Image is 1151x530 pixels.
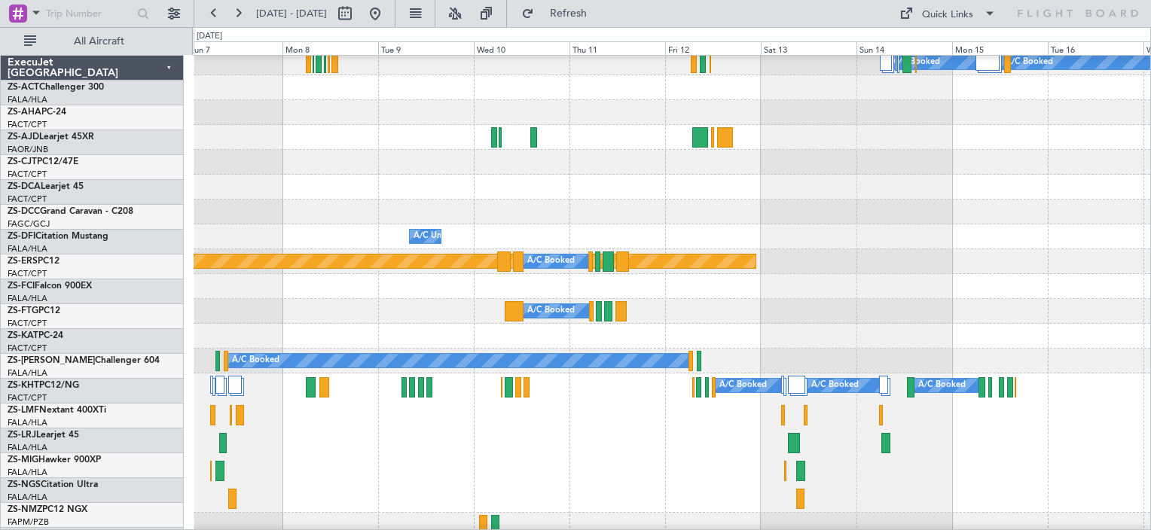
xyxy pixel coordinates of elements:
div: Tue 9 [378,41,474,55]
a: ZS-CJTPC12/47E [8,157,78,166]
div: A/C Booked [719,374,767,397]
a: FALA/HLA [8,293,47,304]
a: FACT/CPT [8,193,47,205]
span: ZS-[PERSON_NAME] [8,356,95,365]
span: ZS-FCI [8,282,35,291]
span: ZS-DCA [8,182,41,191]
span: ZS-MIG [8,455,38,465]
div: A/C Booked [1006,51,1053,74]
button: All Aircraft [17,29,163,53]
span: ZS-NMZ [8,505,42,514]
a: ZS-LRJLearjet 45 [8,431,79,440]
a: FACT/CPT [8,318,47,329]
span: All Aircraft [39,36,159,47]
span: Refresh [537,8,600,19]
button: Quick Links [892,2,1003,26]
a: ZS-DCCGrand Caravan - C208 [8,207,133,216]
div: Thu 11 [569,41,665,55]
a: FALA/HLA [8,417,47,428]
a: ZS-AJDLearjet 45XR [8,132,94,142]
span: ZS-LMF [8,406,39,415]
a: FALA/HLA [8,467,47,478]
a: FALA/HLA [8,492,47,503]
a: FALA/HLA [8,442,47,453]
span: ZS-FTG [8,306,38,315]
a: ZS-MIGHawker 900XP [8,455,101,465]
a: FAPM/PZB [8,516,49,528]
div: A/C Booked [527,300,575,322]
a: ZS-ERSPC12 [8,257,60,266]
a: ZS-ACTChallenger 300 [8,83,104,92]
a: FACT/CPT [8,392,47,404]
div: Tue 16 [1048,41,1143,55]
a: ZS-LMFNextant 400XTi [8,406,106,415]
span: ZS-CJT [8,157,37,166]
span: ZS-DCC [8,207,40,216]
a: ZS-DCALearjet 45 [8,182,84,191]
a: FALA/HLA [8,243,47,254]
div: A/C Booked [232,349,279,372]
a: FALA/HLA [8,94,47,105]
a: ZS-KHTPC12/NG [8,381,79,390]
div: Sat 13 [761,41,856,55]
a: ZS-[PERSON_NAME]Challenger 604 [8,356,160,365]
div: Sun 7 [187,41,282,55]
a: FAOR/JNB [8,144,48,155]
div: Fri 12 [665,41,761,55]
div: Quick Links [922,8,973,23]
span: ZS-NGS [8,480,41,489]
span: ZS-ERS [8,257,38,266]
a: ZS-DFICitation Mustang [8,232,108,241]
a: ZS-FCIFalcon 900EX [8,282,92,291]
input: Trip Number [46,2,133,25]
a: FACT/CPT [8,343,47,354]
div: Mon 15 [952,41,1048,55]
span: ZS-LRJ [8,431,36,440]
a: ZS-FTGPC12 [8,306,60,315]
div: Sun 14 [856,41,952,55]
a: ZS-KATPC-24 [8,331,63,340]
a: FALA/HLA [8,367,47,379]
a: FAGC/GCJ [8,218,50,230]
span: ZS-ACT [8,83,39,92]
span: ZS-KHT [8,381,39,390]
span: [DATE] - [DATE] [256,7,327,20]
a: ZS-AHAPC-24 [8,108,66,117]
a: ZS-NMZPC12 NGX [8,505,87,514]
span: ZS-AJD [8,132,39,142]
a: FACT/CPT [8,169,47,180]
a: FACT/CPT [8,268,47,279]
span: ZS-DFI [8,232,35,241]
div: A/C Booked [918,374,966,397]
div: Mon 8 [282,41,378,55]
a: ZS-NGSCitation Ultra [8,480,98,489]
div: A/C Booked [811,374,859,397]
div: [DATE] [197,30,222,43]
span: ZS-AHA [8,108,41,117]
button: Refresh [514,2,605,26]
div: A/C Unavailable [414,225,476,248]
span: ZS-KAT [8,331,38,340]
div: Wed 10 [474,41,569,55]
div: A/C Booked [527,250,575,273]
a: FACT/CPT [8,119,47,130]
